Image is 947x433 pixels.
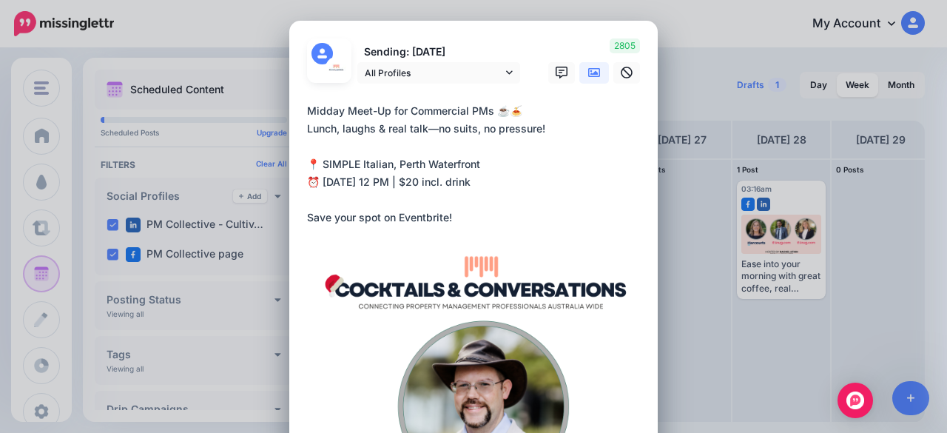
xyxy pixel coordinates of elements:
p: Sending: [DATE] [357,44,520,61]
img: user_default_image.png [311,43,333,64]
span: All Profiles [365,65,502,81]
div: Open Intercom Messenger [838,383,873,418]
a: All Profiles [357,62,520,84]
span: 2805 [610,38,640,53]
div: Midday Meet-Up for Commercial PMs ☕🍝 Lunch, laughs & real talk—no suits, no pressure! 📍 SIMPLE It... [307,102,647,226]
img: 154382455_251587406621165_286239351165627804_n-bsa121791.jpg [326,57,347,78]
